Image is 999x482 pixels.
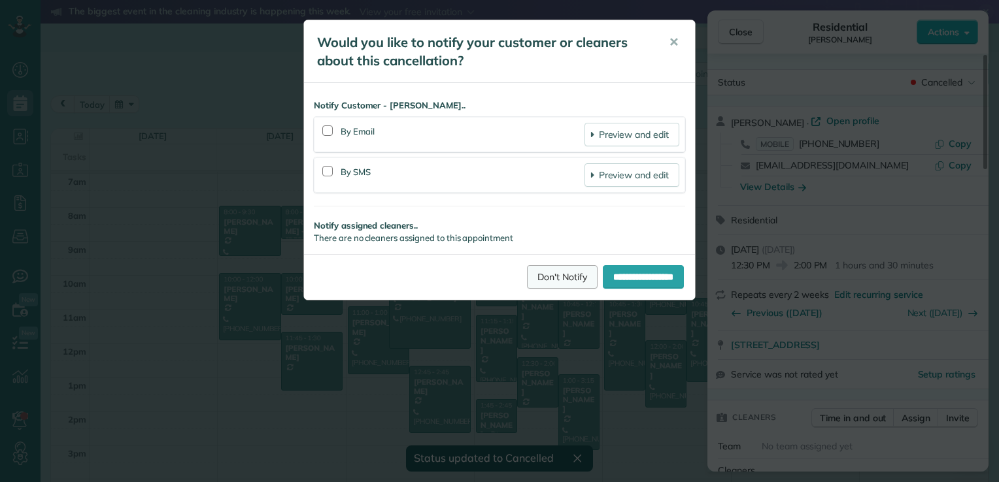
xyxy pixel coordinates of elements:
strong: Notify assigned cleaners.. [314,219,685,232]
h5: Would you like to notify your customer or cleaners about this cancellation? [317,33,651,70]
span: ✕ [669,35,679,50]
div: By Email [341,123,584,146]
a: Don't Notify [527,265,598,289]
strong: Notify Customer - [PERSON_NAME].. [314,99,685,112]
a: Preview and edit [584,163,679,187]
a: Preview and edit [584,123,679,146]
span: There are no cleaners assigned to this appointment [314,233,513,243]
div: By SMS [341,163,584,187]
